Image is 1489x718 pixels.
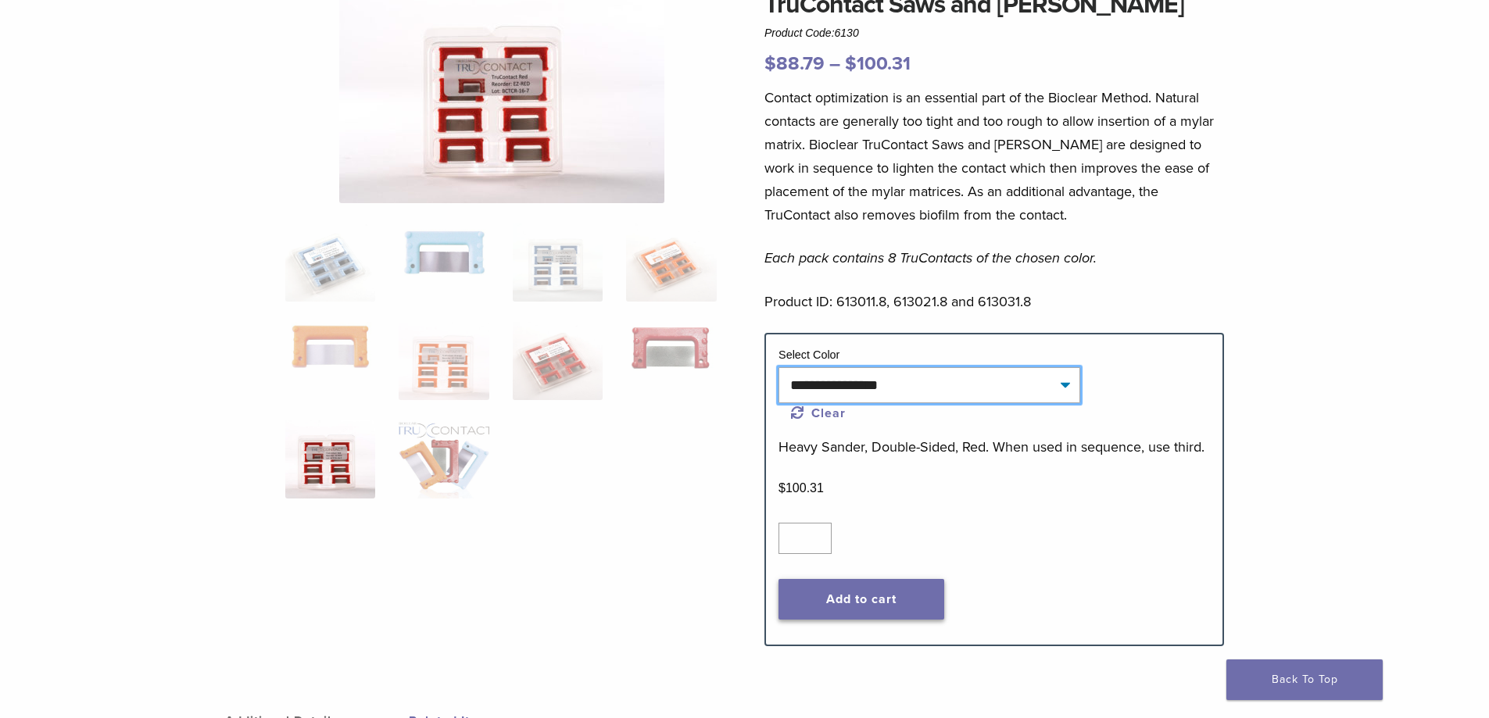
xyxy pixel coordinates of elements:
p: Product ID: 613011.8, 613021.8 and 613031.8 [764,290,1224,313]
a: Back To Top [1226,659,1383,700]
img: TruContact Saws and Sanders - Image 8 [626,322,716,374]
img: TruContact Saws and Sanders - Image 6 [399,322,489,400]
img: TruContact Saws and Sanders - Image 7 [513,322,603,400]
img: TruContact Saws and Sanders - Image 5 [285,322,375,371]
em: Each pack contains 8 TruContacts of the chosen color. [764,249,1097,266]
img: TruContact Saws and Sanders - Image 3 [513,223,603,302]
bdi: 100.31 [845,52,911,75]
button: Add to cart [779,579,944,620]
p: Heavy Sander, Double-Sided, Red. When used in sequence, use third. [779,435,1210,459]
span: 6130 [835,27,859,39]
span: Product Code: [764,27,859,39]
p: Contact optimization is an essential part of the Bioclear Method. Natural contacts are generally ... [764,86,1224,227]
bdi: 88.79 [764,52,825,75]
span: $ [779,481,786,495]
img: TruContact-Blue-2-324x324.jpg [285,223,375,302]
bdi: 100.31 [779,481,824,495]
img: TruContact Saws and Sanders - Image 2 [399,223,489,279]
span: – [829,52,840,75]
label: Select Color [779,348,839,361]
img: TruContact Saws and Sanders - Image 10 [399,420,489,498]
span: $ [845,52,857,75]
img: TruContact Saws and Sanders - Image 9 [285,420,375,498]
span: $ [764,52,776,75]
img: TruContact Saws and Sanders - Image 4 [626,223,716,302]
a: Clear [791,405,846,421]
